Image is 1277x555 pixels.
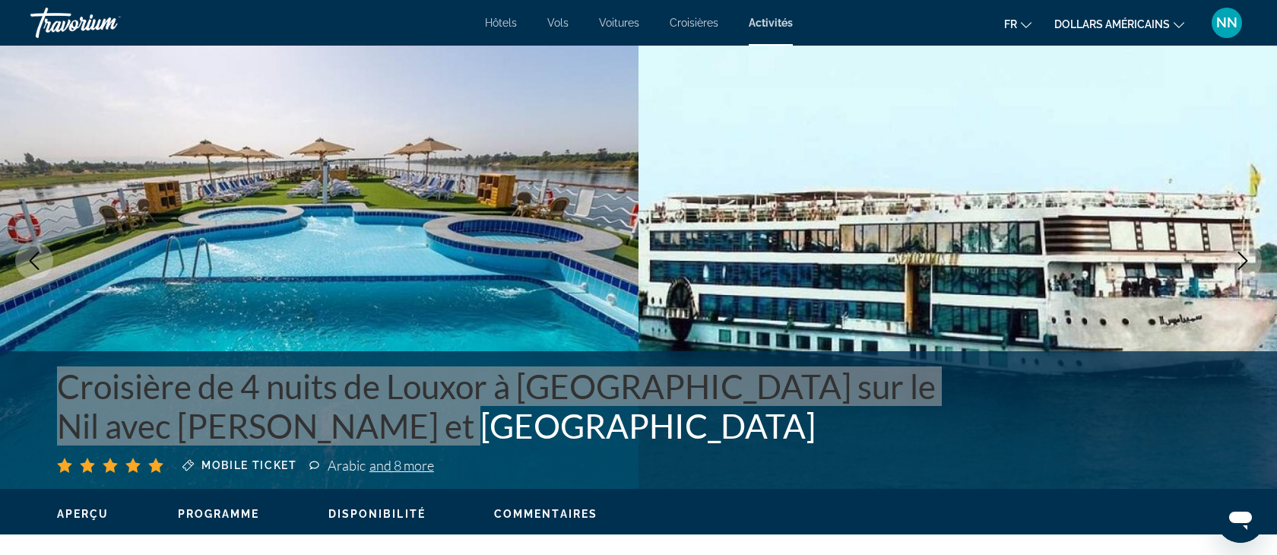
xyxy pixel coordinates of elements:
[1207,7,1247,39] button: Menu utilisateur
[1216,494,1265,543] iframe: Bouton de lancement de la fenêtre de messagerie
[1216,14,1237,30] font: NN
[328,507,426,521] button: Disponibilité
[547,17,569,29] a: Vols
[494,508,597,520] span: Commentaires
[15,242,53,280] button: Previous image
[1004,18,1017,30] font: fr
[57,366,977,446] h1: Croisière de 4 nuits de Louxor à [GEOGRAPHIC_DATA] sur le Nil avec [PERSON_NAME] et [GEOGRAPHIC_D...
[369,457,434,474] span: and 8 more
[201,459,297,471] span: Mobile ticket
[57,508,109,520] span: Aperçu
[1224,242,1262,280] button: Next image
[328,508,426,520] span: Disponibilité
[178,508,260,520] span: Programme
[1004,13,1031,35] button: Changer de langue
[485,17,517,29] a: Hôtels
[1054,18,1170,30] font: dollars américains
[599,17,639,29] a: Voitures
[328,457,434,474] div: Arabic
[178,507,260,521] button: Programme
[30,3,182,43] a: Travorium
[57,507,109,521] button: Aperçu
[494,507,597,521] button: Commentaires
[749,17,793,29] a: Activités
[1054,13,1184,35] button: Changer de devise
[670,17,718,29] a: Croisières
